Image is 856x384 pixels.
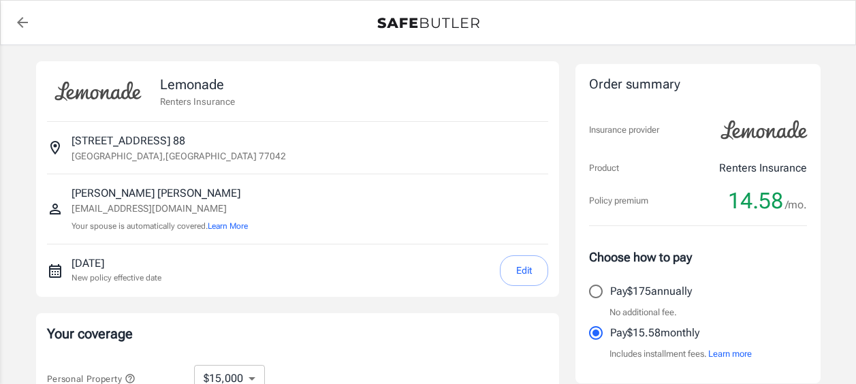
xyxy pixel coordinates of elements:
[47,263,63,279] svg: New policy start date
[377,18,479,29] img: Back to quotes
[72,220,248,233] p: Your spouse is automatically covered.
[500,255,548,286] button: Edit
[589,248,807,266] p: Choose how to pay
[72,202,248,216] p: [EMAIL_ADDRESS][DOMAIN_NAME]
[160,74,235,95] p: Lemonade
[208,220,248,232] button: Learn More
[589,194,648,208] p: Policy premium
[589,75,807,95] div: Order summary
[609,306,677,319] p: No additional fee.
[708,347,752,361] button: Learn more
[728,187,783,214] span: 14.58
[160,95,235,108] p: Renters Insurance
[713,111,815,149] img: Lemonade
[47,324,548,343] p: Your coverage
[719,160,807,176] p: Renters Insurance
[589,123,659,137] p: Insurance provider
[47,140,63,156] svg: Insured address
[47,374,136,384] span: Personal Property
[47,201,63,217] svg: Insured person
[72,185,248,202] p: [PERSON_NAME] [PERSON_NAME]
[47,72,149,110] img: Lemonade
[72,149,286,163] p: [GEOGRAPHIC_DATA] , [GEOGRAPHIC_DATA] 77042
[785,195,807,214] span: /mo.
[9,9,36,36] a: back to quotes
[72,272,161,284] p: New policy effective date
[72,255,161,272] p: [DATE]
[609,347,752,361] p: Includes installment fees.
[610,325,699,341] p: Pay $15.58 monthly
[72,133,185,149] p: [STREET_ADDRESS] 88
[610,283,692,300] p: Pay $175 annually
[589,161,619,175] p: Product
